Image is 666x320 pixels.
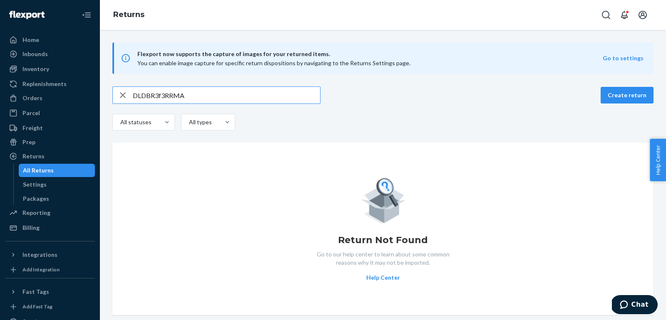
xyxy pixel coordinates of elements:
a: Billing [5,221,95,234]
a: Home [5,33,95,47]
div: Parcel [22,109,40,117]
ol: breadcrumbs [107,3,151,27]
img: Flexport logo [9,11,45,19]
a: Orders [5,91,95,105]
button: Create return [601,87,654,103]
button: Open notifications [616,7,633,23]
div: Freight [22,124,43,132]
button: Integrations [5,248,95,261]
div: Add Fast Tag [22,303,52,310]
div: Fast Tags [22,288,49,296]
div: Packages [23,194,49,203]
a: Packages [19,192,95,205]
div: All types [189,118,211,126]
a: Freight [5,121,95,135]
div: Orders [22,94,42,102]
span: Flexport now supports the capture of images for your returned items. [137,49,603,59]
div: Billing [22,224,40,232]
span: You can enable image capture for specific return dispositions by navigating to the Returns Settin... [137,59,410,66]
div: All statuses [120,118,150,126]
button: Help Center [650,139,666,181]
div: Home [22,36,39,44]
a: Reporting [5,206,95,219]
div: Replenishments [22,80,67,88]
h1: Return Not Found [338,234,428,247]
button: Fast Tags [5,285,95,298]
div: Reporting [22,209,50,217]
a: Parcel [5,106,95,120]
div: Inventory [22,65,49,73]
a: Returns [113,10,144,19]
div: Returns [22,152,45,160]
div: Prep [22,138,35,146]
iframe: Opens a widget where you can chat to one of our agents [612,295,658,316]
div: Add Integration [22,266,60,273]
input: Search returns by rma, id, tracking number [133,87,320,103]
button: Close Navigation [78,7,95,23]
button: Open account menu [634,7,651,23]
div: All Returns [23,166,54,175]
p: Go to our help center to learn about some common reasons why it may not be imported. [310,250,456,267]
div: Settings [23,180,47,189]
a: Add Fast Tag [5,302,95,312]
button: Open Search Box [598,7,614,23]
div: Inbounds [22,50,48,58]
a: Inventory [5,62,95,76]
img: Empty list [360,176,406,224]
div: Integrations [22,251,57,259]
button: Go to settings [603,54,644,62]
a: Add Integration [5,265,95,275]
a: All Returns [19,164,95,177]
a: Replenishments [5,77,95,91]
button: Help Center [366,273,400,282]
a: Inbounds [5,47,95,61]
a: Prep [5,135,95,149]
a: Returns [5,150,95,163]
a: Settings [19,178,95,191]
